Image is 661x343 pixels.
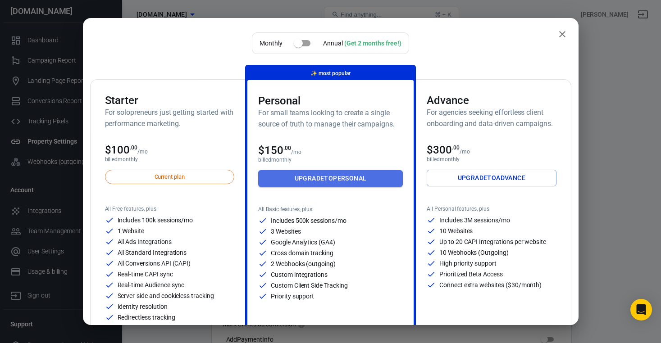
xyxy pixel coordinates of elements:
[460,149,470,155] p: /mo
[283,145,291,151] sup: .00
[258,95,403,107] h3: Personal
[105,156,235,162] p: billed monthly
[427,156,556,162] p: billed monthly
[630,299,652,320] div: Open Intercom Messenger
[271,271,328,278] p: Custom integrations
[291,149,301,155] p: /mo
[118,217,193,223] p: Includes 100k sessions/mo
[427,107,556,129] h6: For agencies seeking effortless client onboarding and data-driven campaigns.
[439,282,542,288] p: Connect extra websites ($30/month)
[118,271,173,277] p: Real-time CAPI sync
[137,149,148,155] p: /mo
[439,271,503,277] p: Prioritized Beta Access
[118,228,145,234] p: 1 Website
[427,170,556,186] a: UpgradetoAdvance
[130,144,137,151] sup: .00
[105,94,235,107] h3: Starter
[271,217,346,224] p: Includes 500k sessions/mo
[118,239,172,245] p: All Ads Integrations
[118,282,185,288] p: Real-time Audience sync
[344,40,401,47] div: (Get 2 months free!)
[105,107,235,129] h6: For solopreneurs just getting started with performance marketing.
[271,282,348,289] p: Custom Client Side Tracking
[439,249,509,256] p: 10 Webhooks (Outgoing)
[258,170,403,187] a: UpgradetoPersonal
[271,228,301,235] p: 3 Websites
[427,144,460,156] span: $300
[271,239,335,245] p: Google Analytics (GA4)
[260,39,283,48] p: Monthly
[439,260,497,266] p: High priority support
[439,239,546,245] p: Up to 20 CAPI Integrations per website
[427,94,556,107] h3: Advance
[323,39,401,48] div: Annual
[118,293,214,299] p: Server-side and cookieless tracking
[271,250,333,256] p: Cross domain tracking
[118,303,168,310] p: Identity resolution
[271,261,336,267] p: 2 Webhooks (outgoing)
[118,260,191,266] p: All Conversions API (CAPI)
[258,157,403,163] p: billed monthly
[452,144,460,151] sup: .00
[105,144,138,156] span: $100
[439,217,510,223] p: Includes 3M sessions/mo
[258,144,291,157] span: $150
[553,25,571,43] button: close
[439,228,473,234] p: 10 Websites
[427,206,556,212] p: All Personal features, plus:
[118,249,187,256] p: All Standard Integrations
[258,107,403,130] h6: For small teams looking to create a single source of truth to manage their campaigns.
[310,70,317,77] span: magic
[258,206,403,212] p: All Basic features, plus:
[310,69,350,78] p: most popular
[150,172,190,181] span: Current plan
[105,206,235,212] p: All Free features, plus:
[271,293,314,299] p: Priority support
[118,314,175,320] p: Redirectless tracking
